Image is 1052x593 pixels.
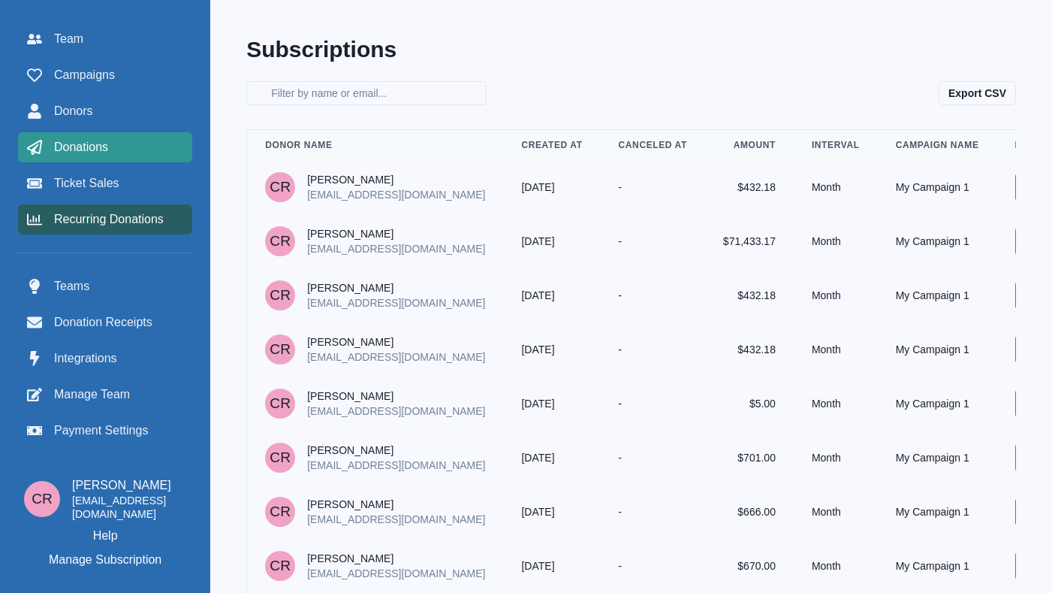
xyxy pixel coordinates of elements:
button: Export CSV [939,81,1016,105]
p: Manage Subscription [49,551,161,569]
a: Connor Reaumond[PERSON_NAME][EMAIL_ADDRESS][DOMAIN_NAME] [265,172,485,202]
span: Manage Team [54,386,130,404]
div: Connor Reaumond [270,342,291,356]
div: Connor Reaumond [32,492,53,506]
a: Connor Reaumond[PERSON_NAME][EMAIL_ADDRESS][DOMAIN_NAME] [265,551,485,581]
div: Connor Reaumond [270,504,291,519]
a: My Campaign 1 [896,234,979,249]
a: Recurring Donations [18,204,192,234]
p: [EMAIL_ADDRESS][DOMAIN_NAME] [307,512,485,527]
a: Connor Reaumond[PERSON_NAME][EMAIL_ADDRESS][DOMAIN_NAME] [265,389,485,419]
div: Connor Reaumond [270,234,291,248]
a: Manage [1015,280,1045,310]
td: Month [794,214,878,268]
td: $5.00 [705,377,794,431]
td: - [601,377,705,431]
a: Manage [1015,497,1045,527]
div: Connor Reaumond [270,288,291,302]
td: - [601,322,705,377]
a: Manage [1015,226,1045,256]
p: [EMAIL_ADDRESS][DOMAIN_NAME] [307,295,485,310]
td: $71,433.17 [705,214,794,268]
th: Campaign Name [878,130,997,161]
p: [EMAIL_ADDRESS][DOMAIN_NAME] [307,187,485,202]
a: My Campaign 1 [896,288,979,303]
span: Donations [54,138,108,156]
a: Manage [1015,172,1045,202]
span: Donors [54,102,93,120]
td: Month [794,431,878,485]
td: - [601,160,705,214]
td: - [601,214,705,268]
p: [PERSON_NAME] [307,334,485,349]
td: Month [794,377,878,431]
th: Interval [794,130,878,161]
span: Integrations [54,349,117,368]
td: $666.00 [705,485,794,539]
td: Month [794,322,878,377]
a: My Campaign 1 [896,396,979,411]
a: Connor Reaumond[PERSON_NAME][EMAIL_ADDRESS][DOMAIN_NAME] [265,497,485,527]
td: Month [794,485,878,539]
p: [PERSON_NAME] [307,172,485,187]
th: Amount [705,130,794,161]
td: $670.00 [705,539,794,593]
td: [DATE] [503,214,600,268]
td: Month [794,268,878,322]
p: [EMAIL_ADDRESS][DOMAIN_NAME] [72,495,186,521]
th: Donor Name [247,130,504,161]
div: Connor Reaumond [270,450,291,464]
h2: Subscriptions [246,36,1016,63]
span: Recurring Donations [54,210,164,228]
input: Filter by name or email... [246,81,487,105]
p: [PERSON_NAME] [307,226,485,241]
a: Manage [1015,551,1045,581]
a: Help [93,527,118,545]
td: $432.18 [705,268,794,322]
td: - [601,539,705,593]
td: [DATE] [503,377,600,431]
td: - [601,485,705,539]
a: My Campaign 1 [896,450,979,465]
a: Connor Reaumond[PERSON_NAME][EMAIL_ADDRESS][DOMAIN_NAME] [265,280,485,310]
a: Connor Reaumond[PERSON_NAME][EMAIL_ADDRESS][DOMAIN_NAME] [265,226,485,256]
p: [PERSON_NAME] [307,389,485,404]
td: - [601,431,705,485]
td: [DATE] [503,160,600,214]
span: Campaigns [54,66,115,84]
a: Team [18,24,192,54]
a: My Campaign 1 [896,180,979,195]
a: Payment Settings [18,416,192,446]
td: $432.18 [705,160,794,214]
td: [DATE] [503,539,600,593]
p: [EMAIL_ADDRESS][DOMAIN_NAME] [307,404,485,419]
p: [EMAIL_ADDRESS][DOMAIN_NAME] [307,458,485,473]
a: Campaigns [18,60,192,90]
p: [PERSON_NAME] [307,280,485,295]
a: My Campaign 1 [896,342,979,357]
span: Donation Receipts [54,313,152,331]
a: My Campaign 1 [896,558,979,573]
p: [PERSON_NAME] [72,477,186,495]
a: Manage [1015,443,1045,473]
a: Donors [18,96,192,126]
span: Teams [54,277,89,295]
a: Manage [1015,389,1045,419]
div: Connor Reaumond [270,396,291,410]
p: [PERSON_NAME] [307,443,485,458]
a: Ticket Sales [18,168,192,198]
td: Month [794,539,878,593]
td: [DATE] [503,322,600,377]
th: Created At [503,130,600,161]
td: [DATE] [503,431,600,485]
td: [DATE] [503,268,600,322]
td: Month [794,160,878,214]
p: [EMAIL_ADDRESS][DOMAIN_NAME] [307,566,485,581]
a: Manage [1015,334,1045,365]
a: Teams [18,271,192,301]
th: Canceled At [601,130,705,161]
p: [EMAIL_ADDRESS][DOMAIN_NAME] [307,349,485,365]
span: Team [54,30,83,48]
p: [PERSON_NAME] [307,551,485,566]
